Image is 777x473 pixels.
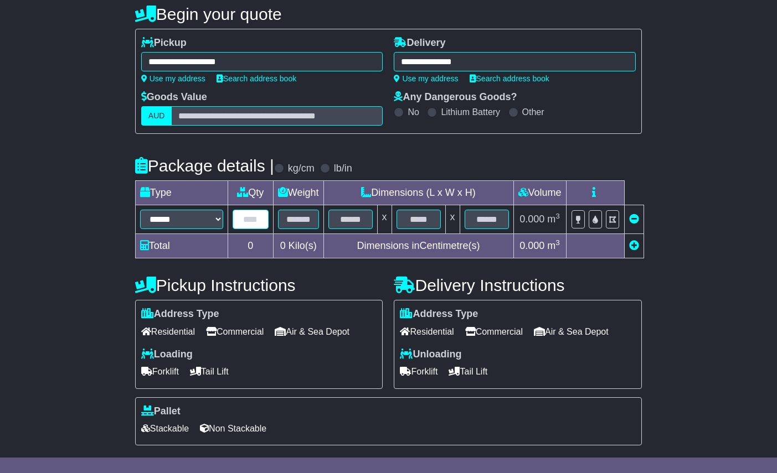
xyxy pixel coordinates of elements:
span: Stackable [141,420,189,437]
span: 0.000 [519,240,544,251]
label: kg/cm [288,163,315,175]
label: Unloading [400,349,461,361]
h4: Begin your quote [135,5,642,23]
label: Lithium Battery [441,107,500,117]
td: Kilo(s) [273,234,323,258]
span: Residential [400,323,454,340]
label: No [408,107,419,117]
a: Use my address [141,74,205,83]
label: Address Type [400,308,478,320]
label: Address Type [141,308,219,320]
td: Total [135,234,228,258]
td: Type [135,181,228,205]
a: Search address book [470,74,549,83]
label: Goods Value [141,91,207,103]
span: 0.000 [519,214,544,225]
span: Tail Lift [449,363,487,380]
sup: 3 [555,238,560,247]
td: Dimensions in Centimetre(s) [323,234,513,258]
span: Air & Sea Depot [534,323,609,340]
span: Forklift [141,363,179,380]
span: Commercial [206,323,264,340]
span: m [547,240,560,251]
td: Volume [513,181,566,205]
td: Dimensions (L x W x H) [323,181,513,205]
a: Use my address [394,74,458,83]
span: 0 [280,240,286,251]
label: Loading [141,349,193,361]
h4: Pickup Instructions [135,276,383,294]
a: Remove this item [629,214,639,225]
td: Qty [228,181,273,205]
label: Pickup [141,37,187,49]
span: Non Stackable [200,420,266,437]
h4: Delivery Instructions [394,276,642,294]
span: m [547,214,560,225]
a: Add new item [629,240,639,251]
span: Forklift [400,363,438,380]
label: Other [522,107,544,117]
span: Tail Lift [190,363,229,380]
label: Pallet [141,406,181,418]
td: Weight [273,181,323,205]
span: Residential [141,323,195,340]
td: x [377,205,392,234]
sup: 3 [555,212,560,220]
label: lb/in [334,163,352,175]
span: Commercial [465,323,523,340]
label: AUD [141,106,172,126]
td: x [445,205,460,234]
span: Air & Sea Depot [275,323,349,340]
h4: Package details | [135,157,274,175]
td: 0 [228,234,273,258]
label: Any Dangerous Goods? [394,91,517,103]
label: Delivery [394,37,445,49]
a: Search address book [217,74,296,83]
